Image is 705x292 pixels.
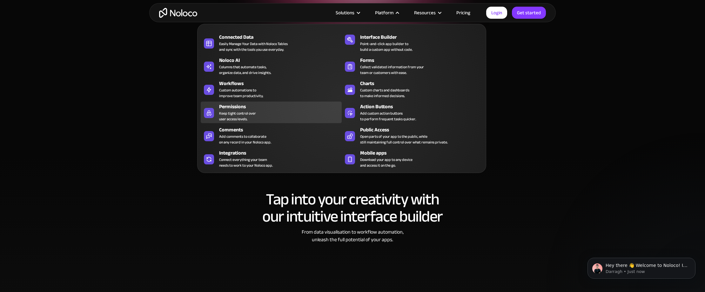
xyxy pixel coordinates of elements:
div: Mobile apps [360,149,486,157]
div: Resources [406,9,448,17]
div: Interface Builder [360,33,486,41]
div: Point-and-click app builder to build a custom app without code. [360,41,413,52]
a: Noloco AIColumns that automate tasks,organize data, and drive insights. [201,55,342,77]
div: Open parts of your app to the public, while still maintaining full control over what remains priv... [360,134,448,145]
a: CommentsAdd comments to collaborateon any record in your Noloco app. [201,125,342,146]
div: Columns that automate tasks, organize data, and drive insights. [219,64,271,76]
div: Charts [360,80,486,87]
div: Custom automations to improve team productivity. [219,87,263,99]
div: Integrations [219,149,345,157]
h2: Tap into your creativity with our intuitive interface builder [156,191,549,225]
a: WorkflowsCustom automations toimprove team productivity. [201,78,342,100]
div: Comments [219,126,345,134]
a: ChartsCustom charts and dashboardsto make informed decisions. [342,78,483,100]
div: Collect validated information from your team or customers with ease. [360,64,424,76]
div: Custom charts and dashboards to make informed decisions. [360,87,409,99]
div: Forms [360,56,486,64]
div: Keep tight control over user access levels. [219,110,256,122]
div: Resources [414,9,436,17]
div: Permissions [219,103,345,110]
span: Download your app to any device and access it on the go. [360,157,413,168]
div: Add comments to collaborate on any record in your Noloco app. [219,134,271,145]
div: Add custom action buttons to perform frequent tasks quicker. [360,110,416,122]
div: From data visualisation to workflow automation, unleash the full potential of your apps. [156,228,549,243]
a: Pricing [448,9,478,17]
div: Connect everything your team needs to work to your Noloco app. [219,157,273,168]
div: Public Access [360,126,486,134]
a: Get started [512,7,546,19]
div: Connected Data [219,33,345,41]
a: IntegrationsConnect everything your teamneeds to work to your Noloco app. [201,148,342,169]
iframe: Intercom notifications message [578,244,705,289]
a: Public AccessOpen parts of your app to the public, whilestill maintaining full control over what ... [342,125,483,146]
div: Easily Manage Your Data with Noloco Tables and sync with the tools you use everyday. [219,41,288,52]
div: Solutions [328,9,367,17]
nav: Platform [197,15,486,173]
div: Action Buttons [360,103,486,110]
div: Solutions [336,9,354,17]
a: PermissionsKeep tight control overuser access levels. [201,102,342,123]
a: Login [486,7,507,19]
a: Mobile appsDownload your app to any deviceand access it on the go. [342,148,483,169]
a: FormsCollect validated information from yourteam or customers with ease. [342,55,483,77]
div: Noloco AI [219,56,345,64]
a: Action ButtonsAdd custom action buttonsto perform frequent tasks quicker. [342,102,483,123]
div: Workflows [219,80,345,87]
a: Connected DataEasily Manage Your Data with Noloco Tablesand sync with the tools you use everyday. [201,32,342,54]
a: home [159,8,197,18]
a: Interface BuilderPoint-and-click app builder tobuild a custom app without code. [342,32,483,54]
div: Platform [367,9,406,17]
div: Platform [375,9,393,17]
